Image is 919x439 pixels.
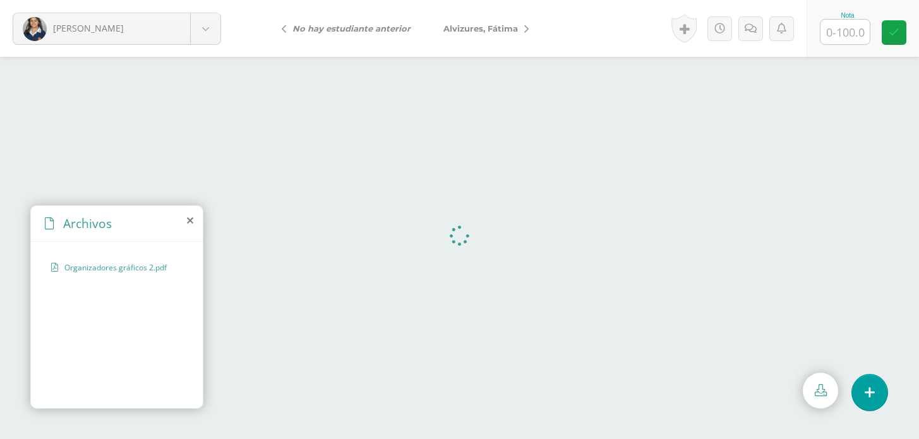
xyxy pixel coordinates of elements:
[23,17,47,41] img: eb9ac67d614d05f7021ddc299dd29575.png
[53,22,124,34] span: [PERSON_NAME]
[443,23,518,33] span: Alvizures, Fátima
[64,262,168,273] span: Organizadores gráficos 2.pdf
[63,215,112,232] span: Archivos
[187,215,193,226] i: close
[272,13,427,44] a: No hay estudiante anterior
[427,13,539,44] a: Alvizures, Fátima
[820,20,870,44] input: 0-100.0
[292,23,411,33] i: No hay estudiante anterior
[13,13,220,44] a: [PERSON_NAME]
[820,12,875,19] div: Nota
